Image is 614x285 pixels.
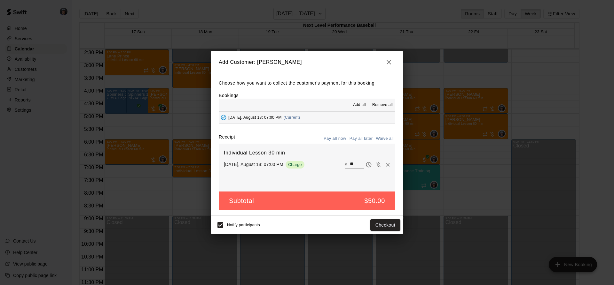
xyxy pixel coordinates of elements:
span: (Current) [284,115,300,120]
span: Charge [286,162,304,167]
span: [DATE], August 18: 07:00 PM [228,115,282,120]
span: Waive payment [374,161,383,167]
button: Pay all later [348,134,374,144]
button: Remove [383,160,393,169]
span: Notify participants [227,223,260,227]
button: Pay all now [322,134,348,144]
label: Bookings [219,93,239,98]
button: Add all [349,100,370,110]
button: Added - Collect Payment [219,113,228,122]
h2: Add Customer: [PERSON_NAME] [211,51,403,74]
span: Remove all [372,102,393,108]
span: Add all [353,102,366,108]
p: Choose how you want to collect the customer's payment for this booking [219,79,395,87]
label: Receipt [219,134,235,144]
button: Waive all [374,134,395,144]
p: $ [345,161,347,168]
h5: $50.00 [364,197,385,205]
button: Remove all [370,100,395,110]
h5: Subtotal [229,197,254,205]
p: [DATE], August 18: 07:00 PM [224,161,283,168]
h6: Individual Lesson 30 min [224,149,390,157]
button: Checkout [370,219,400,231]
span: Pay later [364,161,374,167]
button: Added - Collect Payment[DATE], August 18: 07:00 PM(Current) [219,112,395,124]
